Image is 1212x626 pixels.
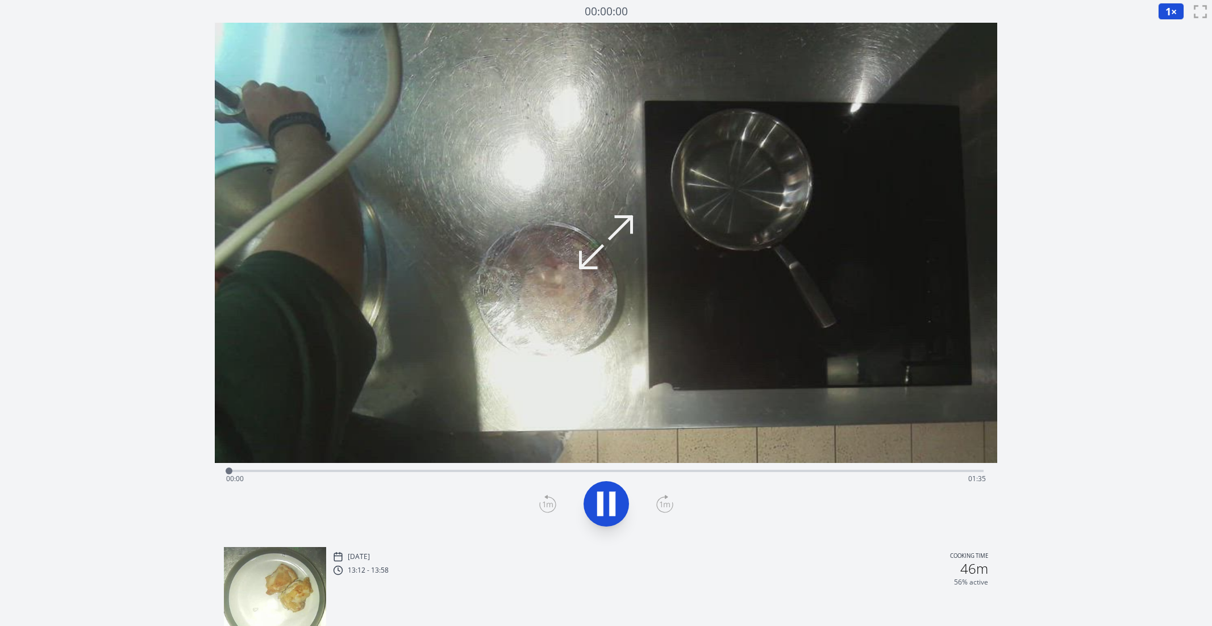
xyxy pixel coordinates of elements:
[1158,3,1184,20] button: 1×
[348,566,389,575] p: 13:12 - 13:58
[1165,5,1171,18] span: 1
[950,552,988,562] p: Cooking time
[348,552,370,561] p: [DATE]
[954,578,988,587] p: 56% active
[968,474,986,483] span: 01:35
[960,562,988,575] h2: 46m
[585,3,628,20] a: 00:00:00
